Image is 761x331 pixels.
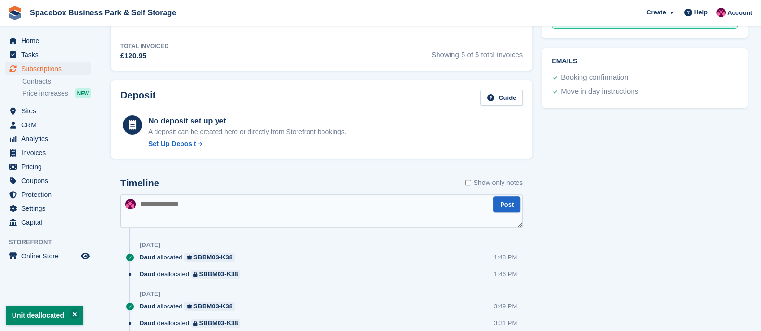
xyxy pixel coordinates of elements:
[140,319,155,328] span: Daud
[125,199,136,209] img: Avishka Chauhan
[5,104,91,118] a: menu
[184,253,235,262] a: SBBM03-K38
[120,178,159,189] h2: Timeline
[148,115,347,127] div: No deposit set up yet
[184,302,235,311] a: SBBM03-K38
[148,139,347,149] a: Set Up Deposit
[494,319,517,328] div: 3:31 PM
[21,249,79,263] span: Online Store
[199,270,238,279] div: SBBM03-K38
[5,174,91,187] a: menu
[21,118,79,132] span: CRM
[191,319,240,328] a: SBBM03-K38
[22,89,68,98] span: Price increases
[5,132,91,146] a: menu
[5,34,91,48] a: menu
[552,58,738,65] h2: Emails
[120,42,168,50] div: Total Invoiced
[140,253,240,262] div: allocated
[465,178,472,188] input: Show only notes
[22,88,91,98] a: Price increases NEW
[5,48,91,61] a: menu
[193,302,232,311] div: SBBM03-K38
[21,160,79,173] span: Pricing
[431,42,523,61] span: Showing 5 of 5 total invoices
[120,50,168,61] div: £120.95
[465,178,523,188] label: Show only notes
[493,196,520,212] button: Post
[21,202,79,215] span: Settings
[120,90,155,106] h2: Deposit
[727,8,752,18] span: Account
[22,77,91,86] a: Contracts
[5,118,91,132] a: menu
[494,253,517,262] div: 1:48 PM
[140,319,245,328] div: deallocated
[5,188,91,201] a: menu
[21,174,79,187] span: Coupons
[140,270,245,279] div: deallocated
[75,88,91,98] div: NEW
[5,216,91,229] a: menu
[480,90,523,106] a: Guide
[148,139,196,149] div: Set Up Deposit
[5,202,91,215] a: menu
[140,253,155,262] span: Daud
[561,72,628,84] div: Booking confirmation
[21,104,79,118] span: Sites
[191,270,240,279] a: SBBM03-K38
[148,127,347,137] p: A deposit can be created here or directly from Storefront bookings.
[694,8,708,17] span: Help
[140,302,240,311] div: allocated
[140,302,155,311] span: Daud
[8,6,22,20] img: stora-icon-8386f47178a22dfd0bd8f6a31ec36ba5ce8667c1dd55bd0f319d3a0aa187defe.svg
[79,250,91,262] a: Preview store
[5,249,91,263] a: menu
[140,241,160,249] div: [DATE]
[494,270,517,279] div: 1:46 PM
[21,132,79,146] span: Analytics
[5,160,91,173] a: menu
[21,48,79,61] span: Tasks
[561,86,638,98] div: Move in day instructions
[21,216,79,229] span: Capital
[193,253,232,262] div: SBBM03-K38
[21,34,79,48] span: Home
[21,146,79,159] span: Invoices
[9,237,96,247] span: Storefront
[716,8,726,17] img: Avishka Chauhan
[26,5,180,21] a: Spacebox Business Park & Self Storage
[646,8,666,17] span: Create
[5,146,91,159] a: menu
[140,290,160,298] div: [DATE]
[199,319,238,328] div: SBBM03-K38
[140,270,155,279] span: Daud
[6,306,83,325] p: Unit deallocated
[5,62,91,75] a: menu
[21,62,79,75] span: Subscriptions
[21,188,79,201] span: Protection
[494,302,517,311] div: 3:49 PM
